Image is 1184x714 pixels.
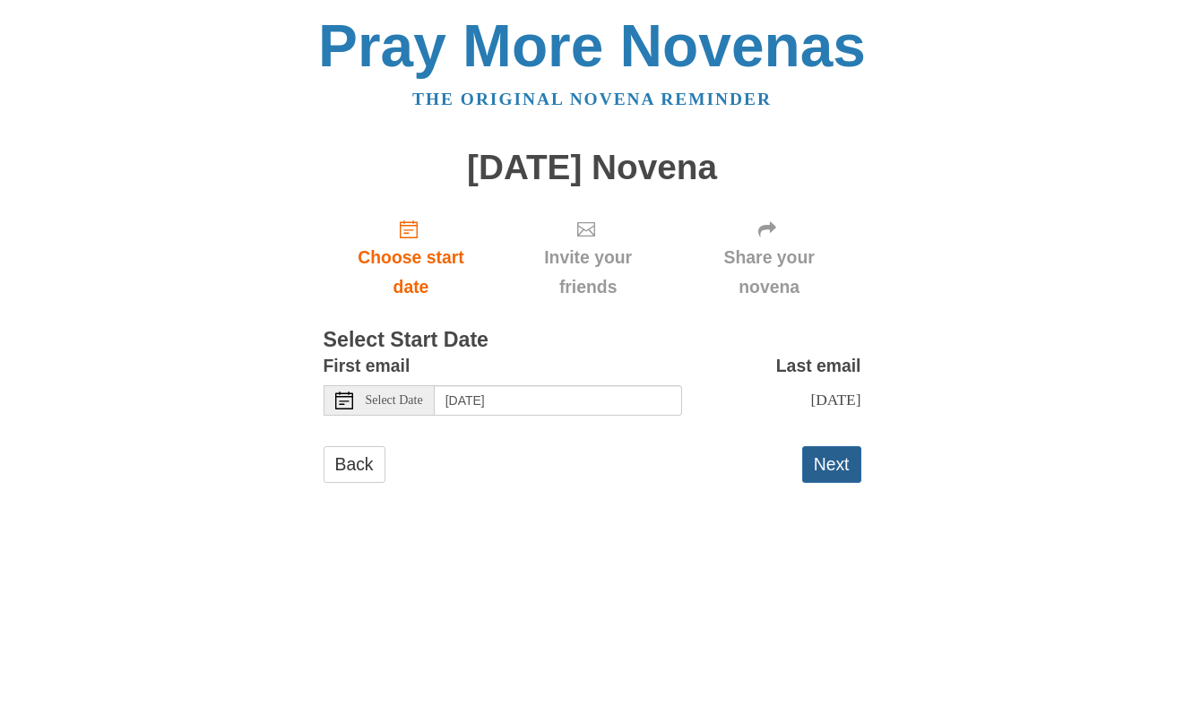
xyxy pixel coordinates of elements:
[324,329,861,352] h3: Select Start Date
[324,446,385,483] a: Back
[696,243,843,302] span: Share your novena
[802,446,861,483] button: Next
[412,90,772,108] a: The original novena reminder
[324,149,861,187] h1: [DATE] Novena
[366,394,423,407] span: Select Date
[324,351,411,381] label: First email
[341,243,481,302] span: Choose start date
[324,204,499,311] a: Choose start date
[318,13,866,79] a: Pray More Novenas
[810,391,860,409] span: [DATE]
[678,204,861,311] div: Click "Next" to confirm your start date first.
[516,243,659,302] span: Invite your friends
[776,351,861,381] label: Last email
[498,204,677,311] div: Click "Next" to confirm your start date first.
